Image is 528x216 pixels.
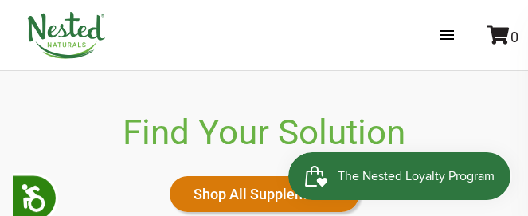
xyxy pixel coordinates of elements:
[170,176,359,212] a: Shop All Supplements
[487,29,518,45] a: 0
[26,111,502,155] h2: Find Your Solution
[288,152,512,200] iframe: Button to open loyalty program pop-up
[510,29,518,45] span: 0
[26,12,106,59] img: Nested Naturals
